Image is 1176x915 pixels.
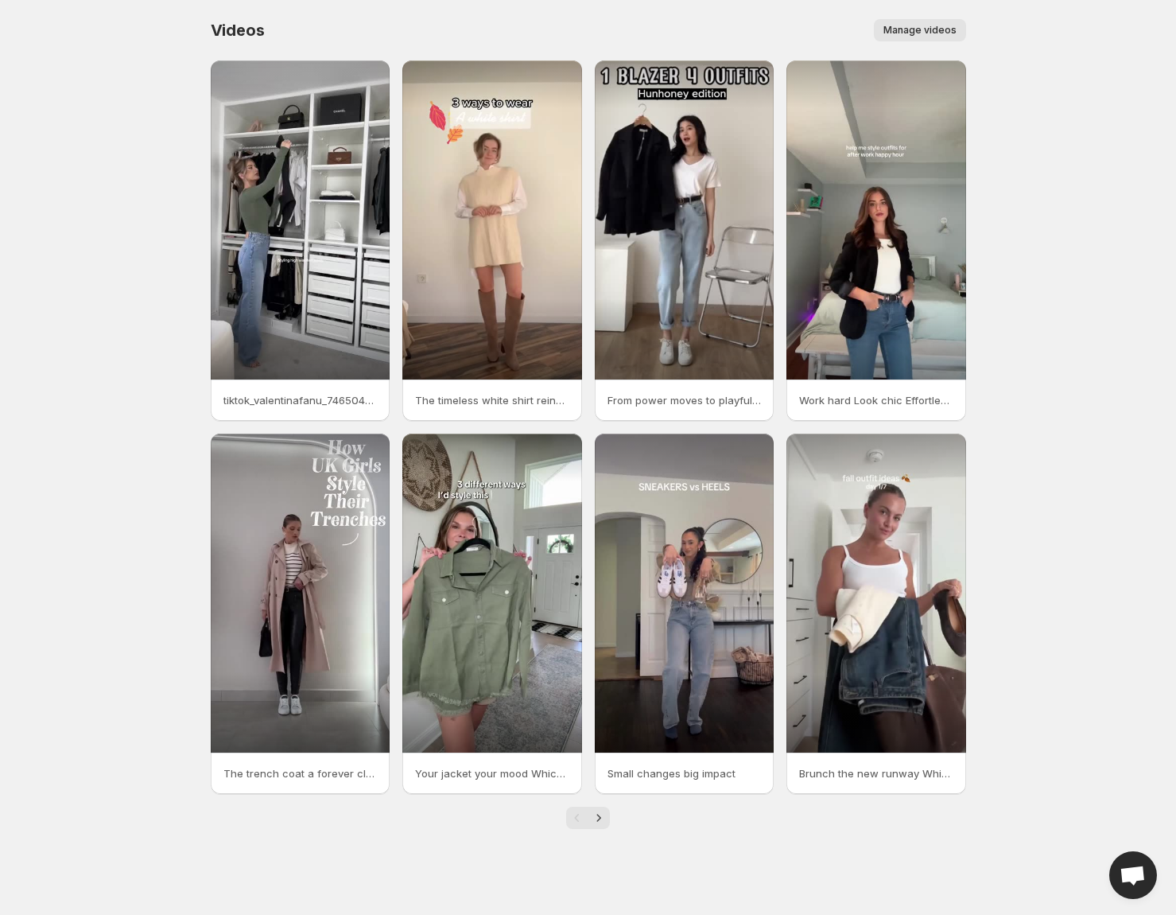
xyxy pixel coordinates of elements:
[799,765,953,781] p: Brunch the new runway Which style would you pick this weekend looks Hunhoney autumndays autumnstyle
[415,392,569,408] p: The timeless white shirt reinvented Which look is your vibe [DATE] autumnstyle effortlessstyle uk...
[883,24,957,37] span: Manage videos
[607,765,762,781] p: Small changes big impact
[1109,851,1157,899] div: Open chat
[223,765,378,781] p: The trench coat a forever classic
[588,807,610,829] button: Next
[874,19,966,41] button: Manage videos
[415,765,569,781] p: Your jacket your mood Which one is your [DATE] mood
[211,21,265,40] span: Videos
[607,392,762,408] p: From power moves to playful nights The magic of a blazer
[223,392,378,408] p: tiktok_valentinafanu_7465040686350388513
[799,392,953,408] p: Work hard Look chic Effortless transition from desk to dinner
[566,807,610,829] nav: Pagination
